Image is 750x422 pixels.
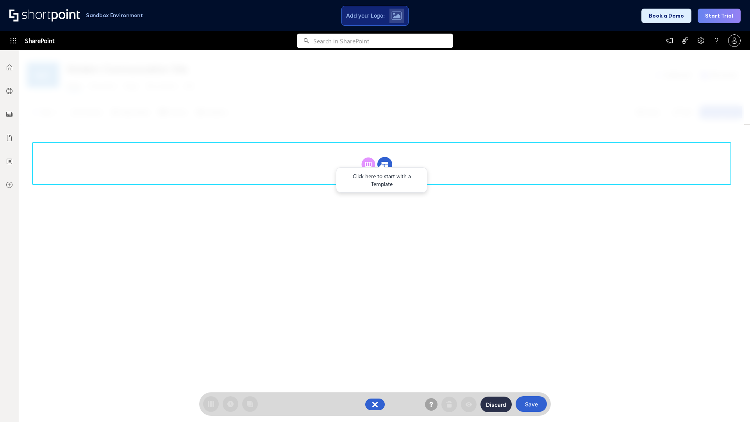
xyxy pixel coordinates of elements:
button: Save [516,396,547,412]
span: SharePoint [25,31,54,50]
span: Add your Logo: [346,12,384,19]
button: Start Trial [698,9,741,23]
h1: Sandbox Environment [86,13,143,18]
input: Search in SharePoint [313,34,453,48]
img: Upload logo [391,11,402,20]
button: Discard [480,397,512,412]
button: Book a Demo [641,9,691,23]
iframe: Chat Widget [711,384,750,422]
